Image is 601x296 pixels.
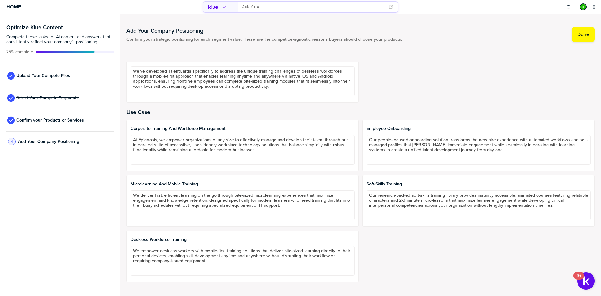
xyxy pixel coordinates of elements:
button: Done [572,27,595,42]
span: Soft-skills training [367,182,591,187]
h3: Optimize Klue Content [6,24,114,30]
span: Microlearning and mobile training [131,182,355,187]
div: Zev L. [580,3,587,10]
span: Home [6,4,21,9]
h2: Use Case [126,109,595,115]
h1: Add Your Company Positioning [126,27,402,34]
span: Complete these tasks for AI content and answers that consistently reflect your company’s position... [6,34,114,44]
span: Confirm your strategic positioning for each segment value. These are the competitor-agnostic reas... [126,37,402,42]
button: Open Resource Center, 16 new notifications [577,272,595,290]
span: Add Your Company Positioning [18,139,79,144]
span: Employee onboarding [367,126,591,131]
div: 16 [577,276,581,284]
span: Corporate training and workforce management [131,126,355,131]
span: Select Your Compete Segments [16,96,79,101]
textarea: We deliver fast, efficient learning on the go through bite-sized microlearning experiences that m... [131,190,355,220]
button: Open Drop [565,4,572,10]
a: Edit Profile [579,3,587,11]
span: Active [6,49,33,55]
textarea: We've developed TalentCards specifically to address the unique training challenges of deskless wo... [131,66,355,96]
span: Deskless workforce training [131,237,355,242]
textarea: At Epignosis, we empower organizations of any size to effectively manage and develop their talent... [131,135,355,165]
label: Done [577,31,589,38]
input: Ask Klue... [242,2,385,12]
img: 68efa1eb0dd1966221c28eaef6eec194-sml.png [580,4,586,10]
span: Confirm your Products or Services [16,118,84,123]
span: Upload Your Compete Files [16,73,70,78]
span: 4 [11,139,13,144]
textarea: Our research-backed soft-skills training library provides instantly accessible, animated courses ... [367,190,591,220]
textarea: Our people-focused onboarding solution transforms the new hire experience with automated workflow... [367,135,591,165]
textarea: We empower deskless workers with mobile-first training solutions that deliver bite-sized learning... [131,246,355,276]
